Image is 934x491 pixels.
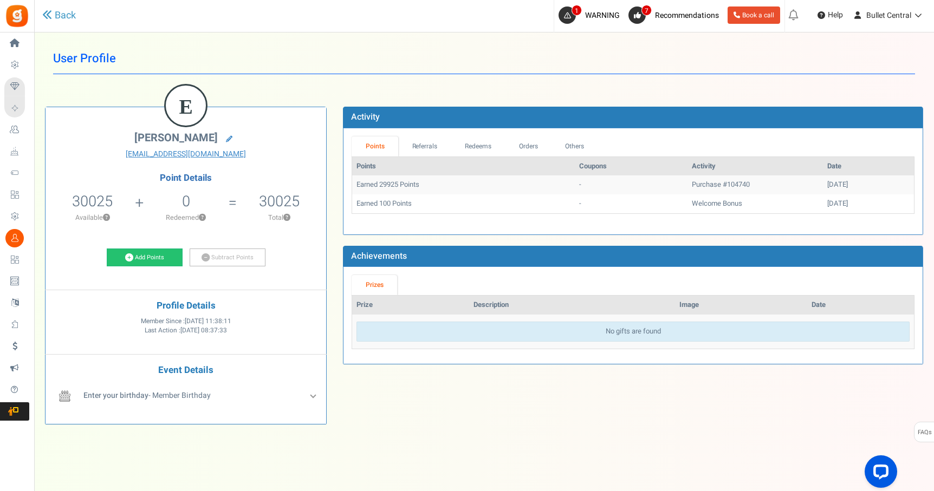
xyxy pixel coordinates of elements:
[352,136,398,156] a: Points
[687,194,823,213] td: Welcome Bonus
[352,194,574,213] td: Earned 100 Points
[628,6,723,24] a: 7 Recommendations
[141,317,231,326] span: Member Since :
[83,390,211,401] span: - Member Birthday
[199,214,206,221] button: ?
[655,10,719,21] span: Recommendations
[451,136,505,156] a: Redeems
[134,130,218,146] span: [PERSON_NAME]
[572,5,582,16] span: 1
[51,213,134,222] p: Available
[145,326,227,335] span: Last Action :
[641,5,652,16] span: 7
[185,317,231,326] span: [DATE] 11:38:11
[866,10,911,21] span: Bullet Central
[823,157,914,176] th: Date
[190,248,265,267] a: Subtract Points
[145,213,227,222] p: Redeemed
[827,180,910,190] div: [DATE]
[825,10,843,21] span: Help
[351,250,407,263] b: Achievements
[83,390,148,401] b: Enter your birthday
[54,301,318,311] h4: Profile Details
[398,136,451,156] a: Referrals
[53,43,915,74] h1: User Profile
[356,322,910,342] div: No gifts are found
[827,199,910,209] div: [DATE]
[107,248,183,267] a: Add Points
[351,110,380,123] b: Activity
[807,296,914,315] th: Date
[352,296,469,315] th: Prize
[72,191,113,212] span: 30025
[813,6,847,24] a: Help
[259,193,300,210] h5: 30025
[46,173,326,183] h4: Point Details
[352,175,574,194] td: Earned 29925 Points
[182,193,190,210] h5: 0
[166,86,206,128] figcaption: E
[283,214,290,221] button: ?
[54,149,318,160] a: [EMAIL_ADDRESS][DOMAIN_NAME]
[505,136,552,156] a: Orders
[575,194,687,213] td: -
[5,4,29,28] img: Gratisfaction
[687,157,823,176] th: Activity
[917,422,932,443] span: FAQs
[559,6,624,24] a: 1 WARNING
[352,275,397,295] a: Prizes
[687,175,823,194] td: Purchase #104740
[103,214,110,221] button: ?
[728,6,780,24] a: Book a call
[180,326,227,335] span: [DATE] 08:37:33
[675,296,807,315] th: Image
[469,296,675,315] th: Description
[54,365,318,376] h4: Event Details
[575,175,687,194] td: -
[352,157,574,176] th: Points
[552,136,598,156] a: Others
[585,10,620,21] span: WARNING
[238,213,321,222] p: Total
[575,157,687,176] th: Coupons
